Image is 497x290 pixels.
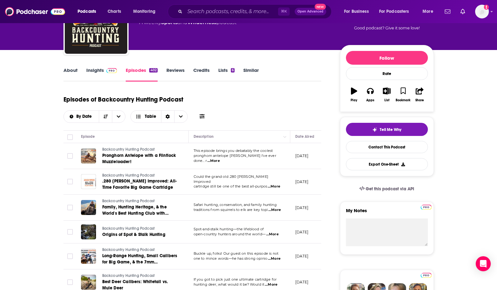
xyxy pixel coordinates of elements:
span: ...More [268,184,280,189]
button: List [378,83,395,106]
div: Rate [346,67,428,80]
a: Pronghorn Antelope with a Flintlock Muzzleloader! [102,152,177,165]
button: Choose View [130,110,188,123]
button: Bookmark [395,83,411,106]
span: Toggle select row [67,179,73,184]
a: .280 [PERSON_NAME] Improved: All-Time Favorite Big Game Cartridge [102,178,177,191]
img: Podchaser Pro [421,273,432,278]
span: Origins of Spot & Stalk Hunting [102,232,165,237]
input: Search podcasts, credits, & more... [185,7,278,17]
button: open menu [340,7,377,17]
a: Pro website [421,204,432,210]
span: Get this podcast via API [366,186,414,192]
span: Safari hunting, conservation, and family hunting [194,202,277,207]
a: Contact This Podcast [346,141,428,153]
span: .280 [PERSON_NAME] Improved: All-Time Favorite Big Game Cartridge [102,178,177,190]
div: Date Aired [295,133,314,140]
button: Open AdvancedNew [295,8,326,15]
span: Table [145,114,156,119]
p: [DATE] [295,279,309,285]
div: 402 [149,68,157,72]
button: open menu [73,7,104,17]
a: Episodes402 [126,67,157,82]
button: Sort Direction [99,111,112,122]
span: Backcountry Hunting Podcast [102,173,155,177]
span: Backcountry Hunting Podcast [102,247,155,252]
span: Backcountry Hunting Podcast [102,273,155,278]
span: Spot-and-stalk hunting—the lifeblood of [194,227,264,231]
a: Charts [104,7,125,17]
a: InsightsPodchaser Pro [86,67,117,82]
p: [DATE] [295,229,309,235]
span: Monitoring [133,7,155,16]
span: Logged in as SonyAlexis [475,5,489,18]
div: Search podcasts, credits, & more... [174,4,337,19]
a: Backcountry Hunting Podcast [102,226,177,232]
span: ...More [268,256,281,261]
span: open-country hunters around the world— [194,232,266,236]
span: Family, Hunting Heritage, & the World's Best Hunting Club with [PERSON_NAME] [102,204,169,222]
img: User Profile [475,5,489,18]
span: For Business [344,7,369,16]
button: open menu [129,7,164,17]
span: Podcasts [78,7,96,16]
h2: Choose List sort [63,110,126,123]
img: Podchaser Pro [421,205,432,210]
a: About [63,67,78,82]
span: Tell Me Why [380,127,401,132]
div: Episode [81,133,95,140]
span: Backcountry Hunting Podcast [102,147,155,152]
div: Description [194,133,214,140]
img: Podchaser - Follow, Share and Rate Podcasts [5,6,65,17]
button: open menu [375,7,418,17]
button: Column Actions [281,133,289,141]
span: ...More [268,207,281,212]
a: Lists6 [218,67,235,82]
span: hunting deer, what would it be? Would it [194,282,265,287]
span: cartridge still be one of the best all-purpos [194,184,267,188]
span: Toggle select row [67,229,73,235]
a: Show notifications dropdown [458,6,468,17]
button: Export One-Sheet [346,158,428,170]
span: Toggle select row [67,279,73,285]
h1: Episodes of Backcountry Hunting Podcast [63,96,183,103]
span: For Podcasters [379,7,409,16]
span: ...More [207,158,220,163]
span: Could the grand old .280 [PERSON_NAME] Improved [194,174,269,184]
p: [DATE] [295,179,309,184]
svg: Add a profile image [484,5,489,10]
button: Show profile menu [475,5,489,18]
a: Backcountry Hunting Podcast [102,147,177,152]
button: open menu [64,114,99,119]
span: Backcountry Hunting Podcast [102,226,155,231]
a: Backcountry Hunting Podcast [102,247,177,253]
a: Backcountry Hunting Podcast [102,173,177,178]
span: pronghorn antelope [PERSON_NAME] I've ever done... r [194,153,276,163]
span: Toggle select row [67,153,73,159]
button: Follow [346,51,428,65]
img: tell me why sparkle [372,127,377,132]
span: ⌘ K [278,7,290,16]
a: Origins of Spot & Stalk Hunting [102,232,177,238]
a: Credits [193,67,210,82]
a: Show notifications dropdown [442,6,453,17]
a: Pro website [421,272,432,278]
span: ...More [266,232,279,237]
div: 6 [231,68,235,72]
button: open menu [418,7,441,17]
div: Open Intercom Messenger [476,256,491,271]
div: List [384,98,389,102]
span: Open Advanced [297,10,323,13]
p: [DATE] [295,253,309,259]
button: open menu [112,111,125,122]
a: Backcountry Hunting Podcast [102,273,177,279]
div: Bookmark [396,98,410,102]
span: More [423,7,433,16]
span: New [315,4,326,10]
button: Share [411,83,428,106]
span: Toggle select row [67,205,73,210]
button: tell me why sparkleTell Me Why [346,123,428,136]
span: Backcountry Hunting Podcast [102,199,155,203]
